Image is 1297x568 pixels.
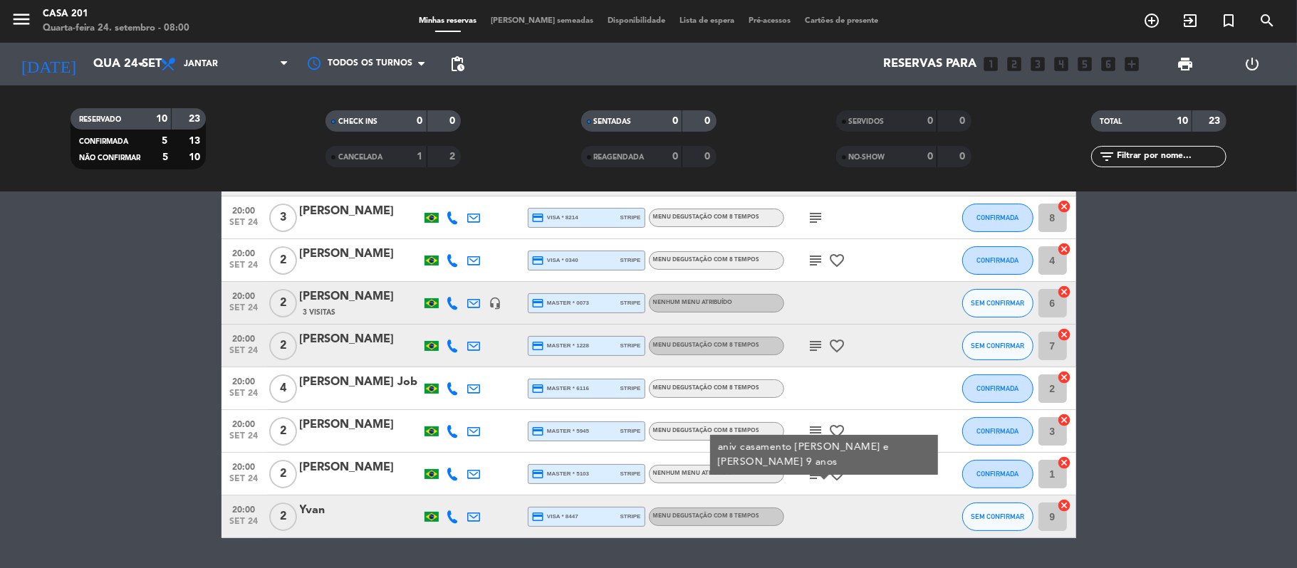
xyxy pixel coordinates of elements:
button: SEM CONFIRMAR [962,289,1033,317]
span: 2 [269,460,297,488]
div: aniv casamento [PERSON_NAME] e [PERSON_NAME] 9 anos [717,440,930,470]
div: [PERSON_NAME] Job [300,373,421,391]
span: 3 [269,204,297,232]
i: credit_card [532,254,545,267]
i: looks_one [982,55,1001,73]
button: CONFIRMADA [962,246,1033,275]
button: SEM CONFIRMAR [962,503,1033,531]
strong: 2 [449,152,458,162]
span: Menu degustação com 8 tempos [653,428,760,433]
span: master * 1228 [532,340,590,352]
i: favorite_border [829,252,846,269]
span: pending_actions [449,56,466,73]
div: [PERSON_NAME] [300,416,421,434]
i: add_circle_outline [1143,12,1160,29]
span: SENTADAS [594,118,632,125]
span: RESERVADO [79,116,121,123]
span: NO-SHOW [849,154,885,161]
strong: 0 [449,116,458,126]
i: power_settings_new [1244,56,1261,73]
span: 2 [269,246,297,275]
i: looks_two [1006,55,1024,73]
i: subject [808,209,825,226]
strong: 0 [672,152,678,162]
span: visa * 8214 [532,211,578,224]
span: CONFIRMADA [976,214,1019,221]
span: stripe [620,469,641,478]
span: CANCELADA [338,154,382,161]
span: set 24 [226,389,262,405]
span: Pré-acessos [741,17,798,25]
span: Menu degustação com 8 tempos [653,214,760,220]
span: stripe [620,213,641,222]
span: stripe [620,384,641,393]
strong: 23 [189,114,203,124]
span: visa * 0340 [532,254,578,267]
button: CONFIRMADA [962,417,1033,446]
i: cancel [1058,456,1072,470]
button: CONFIRMADA [962,460,1033,488]
span: master * 0073 [532,297,590,310]
span: 20:00 [226,458,262,474]
button: menu [11,9,32,35]
div: Quarta-feira 24. setembro - 08:00 [43,21,189,36]
span: print [1177,56,1194,73]
span: 20:00 [226,415,262,431]
span: master * 6116 [532,382,590,395]
div: Yvan [300,501,421,520]
span: Menu degustação com 8 tempos [653,257,760,263]
div: Casa 201 [43,7,189,21]
strong: 13 [189,136,203,146]
span: Minhas reservas [412,17,484,25]
input: Filtrar por nome... [1115,149,1226,164]
i: menu [11,9,32,30]
i: cancel [1058,413,1072,427]
strong: 0 [704,116,713,126]
strong: 1 [417,152,423,162]
span: set 24 [226,474,262,490]
i: [DATE] [11,48,86,80]
i: search [1259,12,1276,29]
span: set 24 [226,517,262,533]
i: arrow_drop_down [132,56,150,73]
span: Lista de espera [672,17,741,25]
span: CHECK INS [338,118,377,125]
strong: 0 [704,152,713,162]
i: cancel [1058,285,1072,299]
i: subject [808,337,825,354]
span: 2 [269,332,297,360]
span: 2 [269,417,297,446]
i: subject [808,252,825,269]
span: master * 5945 [532,425,590,438]
button: SEM CONFIRMAR [962,332,1033,360]
i: exit_to_app [1182,12,1199,29]
div: [PERSON_NAME] [300,330,421,349]
strong: 0 [927,116,933,126]
i: headset_mic [489,297,502,310]
i: favorite_border [829,337,846,354]
strong: 0 [417,116,423,126]
strong: 10 [156,114,167,124]
i: looks_3 [1029,55,1048,73]
div: LOG OUT [1219,43,1286,85]
i: looks_5 [1076,55,1095,73]
strong: 10 [1177,116,1188,126]
i: credit_card [532,382,545,395]
span: 20:00 [226,201,262,218]
span: CONFIRMADA [976,470,1019,478]
i: credit_card [532,425,545,438]
span: SEM CONFIRMAR [971,512,1024,520]
span: NÃO CONFIRMAR [79,154,140,162]
span: [PERSON_NAME] semeadas [484,17,600,25]
i: credit_card [532,297,545,310]
i: subject [808,423,825,440]
span: Menu degustação com 8 tempos [653,342,760,348]
span: CONFIRMADA [976,256,1019,264]
span: stripe [620,426,641,436]
span: stripe [620,341,641,350]
span: Jantar [184,59,218,69]
span: 20:00 [226,244,262,261]
button: CONFIRMADA [962,204,1033,232]
i: credit_card [532,510,545,523]
i: credit_card [532,468,545,480]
